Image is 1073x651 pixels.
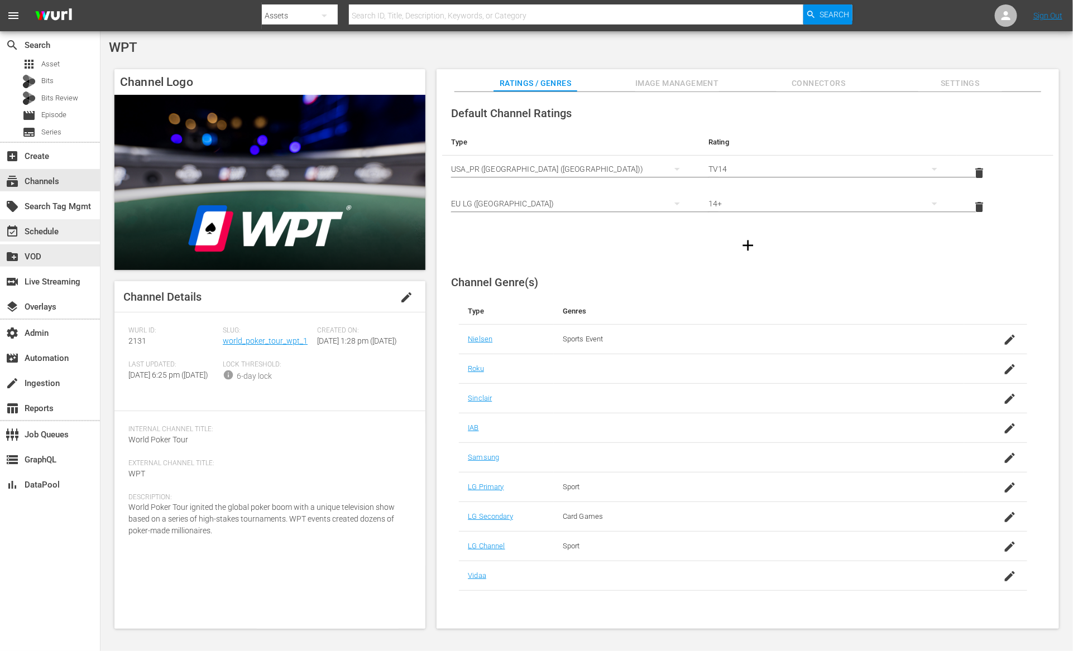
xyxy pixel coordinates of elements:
span: Slug: [223,326,312,335]
a: IAB [468,423,478,432]
span: Asset [41,59,60,70]
button: edit [393,284,420,311]
span: Channel Genre(s) [451,276,538,289]
span: World Poker Tour ignited the global poker boom with a unique television show based on a series of... [128,503,395,535]
span: WPT [128,469,145,478]
div: EU LG ([GEOGRAPHIC_DATA]) [451,188,691,219]
span: Asset [22,57,36,71]
div: Bits Review [22,91,36,105]
span: Schedule [6,225,19,238]
a: Nielsen [468,335,492,343]
table: simple table [442,129,1053,224]
span: Image Management [635,76,719,90]
span: [DATE] 6:25 pm ([DATE]) [128,370,208,379]
span: Bits Review [41,93,78,104]
a: Sinclair [468,394,492,402]
span: Admin [6,326,19,340]
span: GraphQL [6,453,19,466]
th: Type [442,129,700,156]
span: Bits [41,75,54,86]
span: Channel Details [123,290,202,303]
span: Automation [6,351,19,365]
a: Vidaa [468,571,486,580]
span: 2131 [128,336,146,345]
div: 6-day lock [237,370,272,382]
span: Connectors [777,76,860,90]
img: WPT [114,95,425,269]
span: Lock Threshold: [223,360,312,369]
button: Search [803,4,852,25]
span: [DATE] 1:28 pm ([DATE]) [317,336,397,345]
span: Episode [22,109,36,122]
a: Sign Out [1033,11,1062,20]
span: Search Tag Mgmt [6,200,19,213]
div: TV14 [708,153,948,185]
span: Search [6,38,19,52]
div: 14+ [708,188,948,219]
a: LG Primary [468,483,504,491]
th: Type [459,298,554,325]
th: Genres [554,298,964,325]
h4: Channel Logo [114,69,425,95]
div: Bits [22,75,36,88]
span: Internal Channel Title: [128,425,406,434]
span: Series [22,126,36,139]
span: Ratings / Genres [494,76,577,90]
button: delete [966,160,993,186]
span: delete [973,166,986,180]
span: Search [820,4,849,25]
span: Overlays [6,300,19,314]
th: Rating [700,129,957,156]
span: WPT [109,40,137,55]
div: USA_PR ([GEOGRAPHIC_DATA] ([GEOGRAPHIC_DATA])) [451,153,691,185]
span: menu [7,9,20,22]
span: World Poker Tour [128,435,188,444]
span: Job Queues [6,428,19,441]
span: Description: [128,493,406,502]
span: DataPool [6,478,19,491]
span: delete [973,200,986,214]
button: delete [966,194,993,220]
span: Reports [6,402,19,415]
span: VOD [6,250,19,263]
span: Channels [6,175,19,188]
a: Samsung [468,453,499,461]
span: Series [41,127,61,138]
span: info [223,369,234,380]
span: Live Streaming [6,275,19,288]
span: Settings [918,76,1002,90]
span: Ingestion [6,377,19,390]
span: Default Channel Ratings [451,107,572,120]
span: Wurl ID: [128,326,217,335]
span: Last Updated: [128,360,217,369]
span: Created On: [317,326,406,335]
span: Create [6,150,19,163]
a: world_poker_tour_wpt_1 [223,336,308,345]
span: Episode [41,109,66,120]
a: Roku [468,364,484,373]
span: External Channel Title: [128,459,406,468]
img: ans4CAIJ8jUAAAAAAAAAAAAAAAAAAAAAAAAgQb4GAAAAAAAAAAAAAAAAAAAAAAAAJMjXAAAAAAAAAAAAAAAAAAAAAAAAgAT5G... [27,3,80,29]
a: LG Secondary [468,512,513,520]
a: LG Channel [468,542,505,550]
span: edit [400,291,413,304]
